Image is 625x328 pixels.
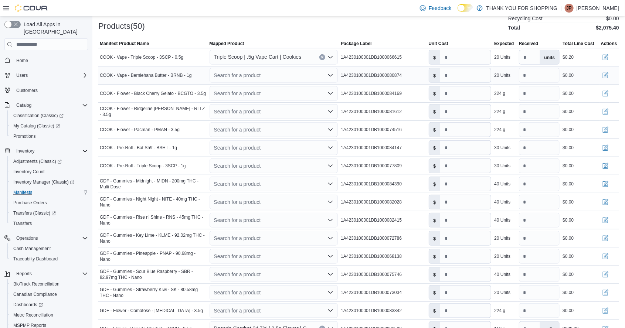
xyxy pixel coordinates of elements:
span: Unit Cost [429,41,448,47]
span: Dashboards [10,300,88,309]
button: Inventory [1,146,91,156]
span: Purchase Orders [13,200,47,206]
span: 1A4230100001DB1000083342 [341,308,402,314]
a: Classification (Classic) [7,110,91,121]
span: Purchase Orders [10,198,88,207]
span: 1A4230100001DB1000081612 [341,109,402,115]
a: Customers [13,86,41,95]
div: 40 Units [494,199,510,205]
h4: $2,075.40 [596,25,619,31]
span: 1A4230100001DB1000066615 [341,54,402,60]
div: $0.00 [563,72,574,78]
label: $ [429,195,441,209]
button: Clear input [319,54,325,60]
span: COOK - Flower - Ridgeline [PERSON_NAME] - RLLZ - 3.5g [100,106,207,117]
a: Home [13,56,31,65]
a: Inventory Manager (Classic) [7,177,91,187]
button: Open list of options [327,235,333,241]
div: $0.00 [563,253,574,259]
button: Open list of options [327,199,333,205]
a: Purchase Orders [10,198,50,207]
span: Expected [494,41,514,47]
button: Open list of options [327,145,333,151]
label: $ [429,177,441,191]
span: Load All Apps in [GEOGRAPHIC_DATA] [21,21,88,35]
label: $ [429,105,441,119]
button: Open list of options [327,290,333,295]
span: 1A4230100001DB1000084390 [341,181,402,187]
span: GDF - Flower - Comatose - [MEDICAL_DATA] - 3.5g [100,308,203,314]
label: $ [429,68,441,82]
button: Open list of options [327,271,333,277]
span: Mapped Product [210,41,244,47]
div: 20 Units [494,72,510,78]
label: $ [429,86,441,100]
div: $0.00 [563,90,574,96]
span: Cash Management [10,244,88,253]
a: Transfers (Classic) [7,208,91,218]
button: Canadian Compliance [7,289,91,300]
span: GDF - Gummies - Key Lime - KLME - 92.02mg THC - Nano [100,232,207,244]
span: Classification (Classic) [13,113,64,119]
span: Dashboards [13,302,43,308]
span: Catalog [13,101,88,110]
button: Open list of options [327,253,333,259]
button: Cash Management [7,243,91,254]
label: $ [429,231,441,245]
span: COOK - Flower - Black Cherry Gelato - BCGTO - 3.5g [100,90,206,96]
span: Canadian Compliance [13,291,57,297]
p: [PERSON_NAME] [577,4,619,13]
span: Transfers (Classic) [10,209,88,218]
span: 1A4230100001DB1000082415 [341,217,402,223]
span: Manifests [13,189,32,195]
div: $0.00 [563,217,574,223]
label: $ [429,50,441,64]
span: Triple Scoop | .5g Vape Cart | Cookies [214,52,302,61]
div: $0.00 [563,145,574,151]
label: $ [429,249,441,263]
p: $0.00 [606,16,619,21]
span: Traceabilty Dashboard [13,256,58,262]
div: 30 Units [494,145,510,151]
a: Inventory Manager (Classic) [10,178,77,187]
span: 1A4230100001DB1000075746 [341,271,402,277]
span: Received [519,41,539,47]
div: $0.00 [563,181,574,187]
a: Transfers (Classic) [10,209,59,218]
a: Classification (Classic) [10,111,67,120]
button: Open list of options [327,181,333,187]
label: $ [429,141,441,155]
label: $ [429,213,441,227]
span: 1A4230100001DB1000084169 [341,90,402,96]
button: Transfers [7,218,91,229]
span: 1A4230100001DB1000082028 [341,199,402,205]
span: COOK - Pre-Roll - Triple Scoop - 3SCP - 1g [100,163,186,169]
span: Total Line Cost [563,41,594,47]
span: 1A4230100001DB1000072786 [341,235,402,241]
div: $0.00 [563,308,574,314]
h3: Products(50) [98,22,145,31]
p: THANK YOU FOR SHOPPING [486,4,558,13]
p: | [560,4,562,13]
input: Dark Mode [458,4,473,12]
a: My Catalog (Classic) [7,121,91,131]
span: Transfers (Classic) [13,210,56,216]
a: Dashboards [7,300,91,310]
span: Home [16,58,28,64]
span: COOK - Pre-Roll - Bat Sh!t - BSHT - 1g [100,145,177,151]
button: Open list of options [327,163,333,169]
button: Metrc Reconciliation [7,310,91,320]
span: My Catalog (Classic) [13,123,60,129]
span: Adjustments (Classic) [10,157,88,166]
label: $ [429,286,441,300]
span: 1A4230100001DB1000068138 [341,253,402,259]
span: Reports [16,271,32,277]
div: 20 Units [494,235,510,241]
button: Traceabilty Dashboard [7,254,91,264]
span: Actions [601,41,617,47]
span: Classification (Classic) [10,111,88,120]
label: units [540,50,560,64]
span: BioTrack Reconciliation [13,281,60,287]
div: 20 Units [494,290,510,295]
span: GDF - Gummies - Sour Blue Raspberry - SBR - 82.97mg THC - Nano [100,269,207,280]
